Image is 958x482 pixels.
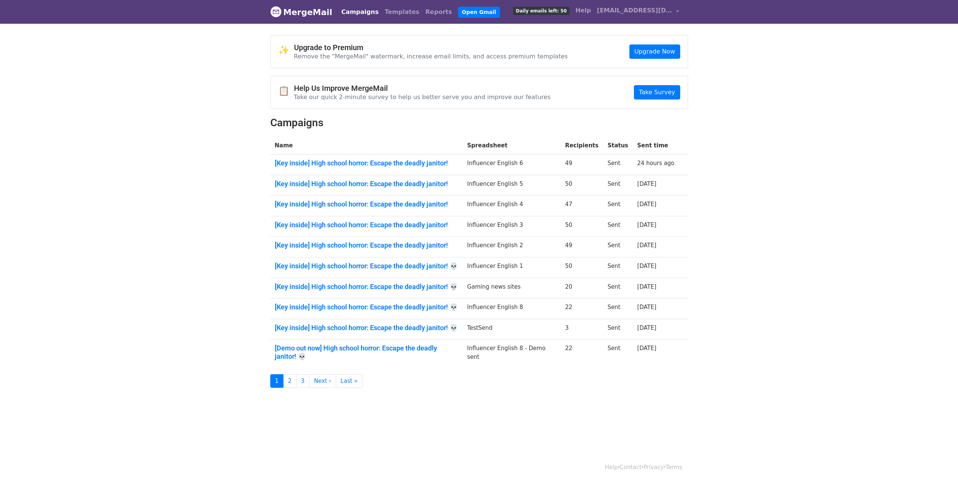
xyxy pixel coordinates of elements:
a: [Key inside] High school horror: Escape the deadly janitor! [275,159,458,167]
a: [Key inside] High school horror: Escape the deadly janitor! 💀 [275,283,458,291]
td: 22 [560,340,603,368]
a: [Key inside] High school horror: Escape the deadly janitor! 💀 [275,303,458,311]
td: 50 [560,257,603,278]
h2: Campaigns [270,116,688,129]
a: [DATE] [637,324,656,331]
td: Sent [603,175,633,196]
a: Upgrade Now [629,44,680,59]
a: [DATE] [637,242,656,249]
td: Influencer English 2 [463,237,560,257]
span: Daily emails left: 50 [513,7,569,15]
span: ✨ [278,45,294,56]
a: Templates [382,5,422,20]
th: Name [270,137,463,155]
td: 20 [560,278,603,298]
td: Sent [603,319,633,340]
a: Open Gmail [458,7,500,18]
td: 50 [560,216,603,237]
td: Sent [603,196,633,216]
a: [DATE] [637,304,656,311]
th: Sent time [633,137,679,155]
td: Sent [603,298,633,319]
a: MergeMail [270,4,332,20]
p: Remove the "MergeMail" watermark, increase email limits, and access premium templates [294,52,568,60]
a: [Key inside] High school horror: Escape the deadly janitor! [275,200,458,208]
a: [Key inside] High school horror: Escape the deadly janitor! [275,241,458,249]
td: Influencer English 5 [463,175,560,196]
td: Influencer English 6 [463,155,560,175]
th: Recipients [560,137,603,155]
a: 1 [270,374,284,388]
td: 3 [560,319,603,340]
td: Influencer English 3 [463,216,560,237]
td: Influencer English 8 [463,298,560,319]
a: [DATE] [637,283,656,290]
a: Terms [666,464,682,471]
td: Influencer English 1 [463,257,560,278]
td: Influencer English 8 - Demo sent [463,340,560,368]
a: 24 hours ago [637,160,675,167]
td: Sent [603,237,633,257]
span: [EMAIL_ADDRESS][DOMAIN_NAME] [597,6,672,15]
td: Sent [603,155,633,175]
td: Sent [603,340,633,368]
a: [DATE] [637,181,656,187]
td: 22 [560,298,603,319]
a: Help [605,464,618,471]
a: Take Survey [634,85,680,99]
td: 47 [560,196,603,216]
a: Reports [422,5,455,20]
a: Help [573,3,594,18]
a: 3 [296,374,310,388]
a: Campaigns [338,5,382,20]
a: [Key inside] High school horror: Escape the deadly janitor! 💀 [275,262,458,270]
td: TestSend [463,319,560,340]
h4: Help Us Improve MergeMail [294,84,551,93]
td: 49 [560,155,603,175]
a: [Key inside] High school horror: Escape the deadly janitor! 💀 [275,324,458,332]
a: [DATE] [637,263,656,269]
td: 50 [560,175,603,196]
a: [DATE] [637,201,656,208]
td: Sent [603,257,633,278]
a: Contact [620,464,641,471]
td: Sent [603,278,633,298]
a: [DATE] [637,345,656,352]
a: Next › [309,374,336,388]
a: [DATE] [637,222,656,228]
span: 📋 [278,86,294,96]
a: Last » [336,374,362,388]
td: Influencer English 4 [463,196,560,216]
h4: Upgrade to Premium [294,43,568,52]
img: MergeMail logo [270,6,282,17]
a: [Demo out now] High school horror: Escape the deadly janitor! 💀 [275,344,458,360]
th: Spreadsheet [463,137,560,155]
a: Daily emails left: 50 [510,3,572,18]
a: Privacy [643,464,664,471]
td: 49 [560,237,603,257]
p: Take our quick 2-minute survey to help us better serve you and improve our features [294,93,551,101]
a: [Key inside] High school horror: Escape the deadly janitor! [275,180,458,188]
a: [EMAIL_ADDRESS][DOMAIN_NAME] [594,3,682,21]
td: Gaming news sites [463,278,560,298]
a: [Key inside] High school horror: Escape the deadly janitor! [275,221,458,229]
th: Status [603,137,633,155]
td: Sent [603,216,633,237]
a: 2 [283,374,297,388]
